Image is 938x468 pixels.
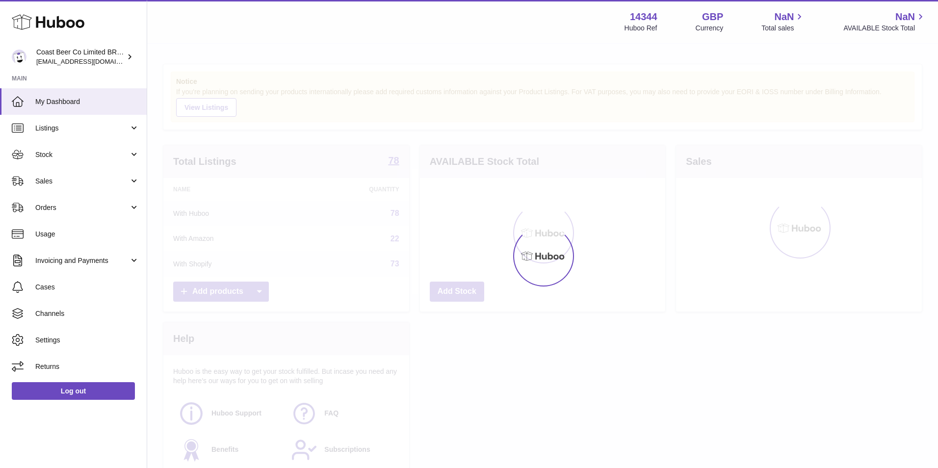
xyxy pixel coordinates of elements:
span: Sales [35,177,129,186]
div: Currency [696,24,724,33]
strong: 14344 [630,10,657,24]
a: NaN AVAILABLE Stock Total [843,10,926,33]
span: Channels [35,309,139,318]
span: NaN [895,10,915,24]
span: [EMAIL_ADDRESS][DOMAIN_NAME] [36,57,144,65]
span: NaN [774,10,794,24]
div: Coast Beer Co Limited BRULO [36,48,125,66]
span: Total sales [761,24,805,33]
span: Usage [35,230,139,239]
div: Huboo Ref [625,24,657,33]
span: Invoicing and Payments [35,256,129,265]
a: Log out [12,382,135,400]
span: AVAILABLE Stock Total [843,24,926,33]
span: Returns [35,362,139,371]
a: NaN Total sales [761,10,805,33]
img: internalAdmin-14344@internal.huboo.com [12,50,26,64]
span: My Dashboard [35,97,139,106]
span: Orders [35,203,129,212]
span: Stock [35,150,129,159]
span: Listings [35,124,129,133]
span: Cases [35,283,139,292]
span: Settings [35,336,139,345]
strong: GBP [702,10,723,24]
